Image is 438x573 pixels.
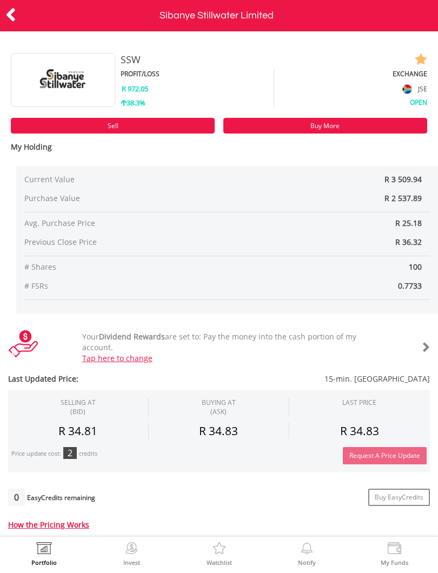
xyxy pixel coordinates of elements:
div: SSW [121,53,351,67]
a: Sell [11,118,215,134]
div: 2 [63,447,77,459]
div: Price update cost: [11,450,61,458]
div: PROFIT/LOSS [121,69,274,78]
span: 0.7733 [227,281,430,291]
label: Invest [123,559,140,565]
div: 38.3% [121,98,274,108]
img: View Funds [386,542,403,557]
span: JSE [418,84,427,94]
span: R 34.81 [58,423,97,438]
a: Buy EasyCredits [368,489,430,506]
label: Notify [298,559,316,565]
button: Request A Price Update [343,447,427,464]
img: Invest Now [123,542,140,557]
span: # FSRs [24,281,227,291]
b: Dividend Rewards [99,331,165,342]
span: R 34.83 [199,423,238,438]
span: 100 [227,262,430,272]
span: Last Updated Price: [8,374,184,384]
img: View Portfolio [36,542,52,557]
div: 0 [8,489,25,506]
img: flag [403,84,412,94]
span: # Shares [24,262,227,272]
a: Portfolio [31,542,57,565]
div: credits [79,450,97,458]
div: EasyCredits remaining [27,494,95,503]
img: EQU.ZA.SSW.png [22,53,103,107]
span: R 34.83 [340,423,379,438]
a: Watchlist [207,542,232,565]
span: R 972.05 [122,84,148,94]
span: R 36.32 [395,237,422,247]
img: View Notifications [298,542,315,557]
div: SELLING AT [61,398,96,416]
span: R 3 509.94 [384,174,422,184]
div: EXCHANGE [274,69,427,78]
a: Buy More [223,118,427,134]
a: Notify [298,542,316,565]
label: Portfolio [31,559,57,565]
a: Tap here to change [82,353,152,363]
span: Current Value [24,174,194,185]
span: R 25.18 [395,218,422,228]
span: 15-min. [GEOGRAPHIC_DATA] [184,374,430,384]
img: watchlist [414,53,427,66]
span: Avg. Purchase Price [24,218,227,229]
div: Your are set to: Pay the money into the cash portion of my account. [74,331,366,364]
span: Previous Close Price [24,237,227,248]
a: My Funds [381,542,408,565]
img: Watchlist [211,542,228,557]
span: BUYING AT [202,398,236,416]
span: (BID) [61,407,96,416]
label: Watchlist [207,559,232,565]
span: Purchase Value [24,193,194,204]
span: (ASK) [202,407,236,416]
span: R 2 537.89 [384,193,422,203]
div: OPEN [274,96,427,107]
div: LAST PRICE [342,398,376,407]
a: Invest [123,542,140,565]
a: How the Pricing Works [8,519,89,530]
label: My Funds [381,559,408,565]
